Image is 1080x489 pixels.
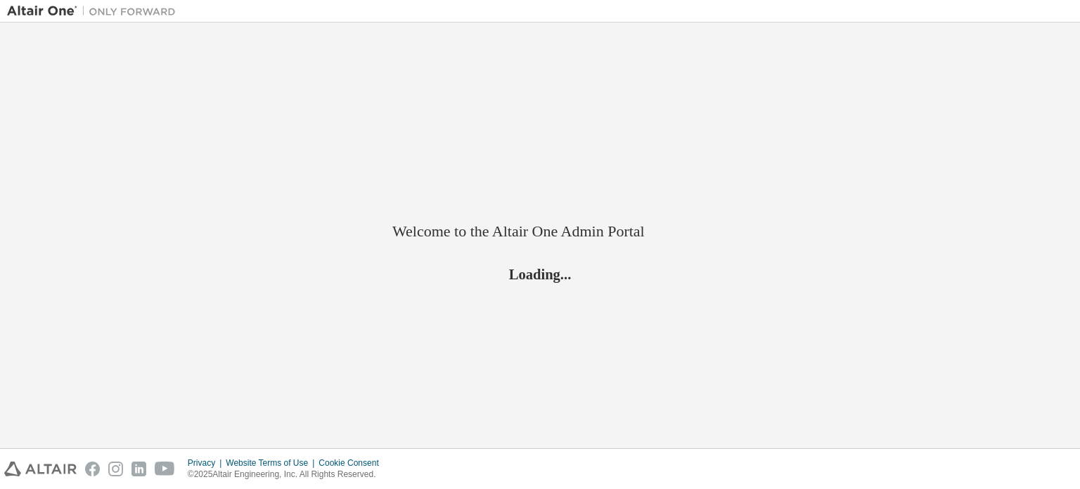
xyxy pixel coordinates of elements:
div: Privacy [188,457,226,469]
img: Altair One [7,4,183,18]
img: instagram.svg [108,462,123,476]
p: © 2025 Altair Engineering, Inc. All Rights Reserved. [188,469,387,481]
img: youtube.svg [155,462,175,476]
img: linkedin.svg [131,462,146,476]
div: Cookie Consent [319,457,387,469]
div: Website Terms of Use [226,457,319,469]
img: facebook.svg [85,462,100,476]
h2: Welcome to the Altair One Admin Portal [392,222,688,241]
h2: Loading... [392,265,688,283]
img: altair_logo.svg [4,462,77,476]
